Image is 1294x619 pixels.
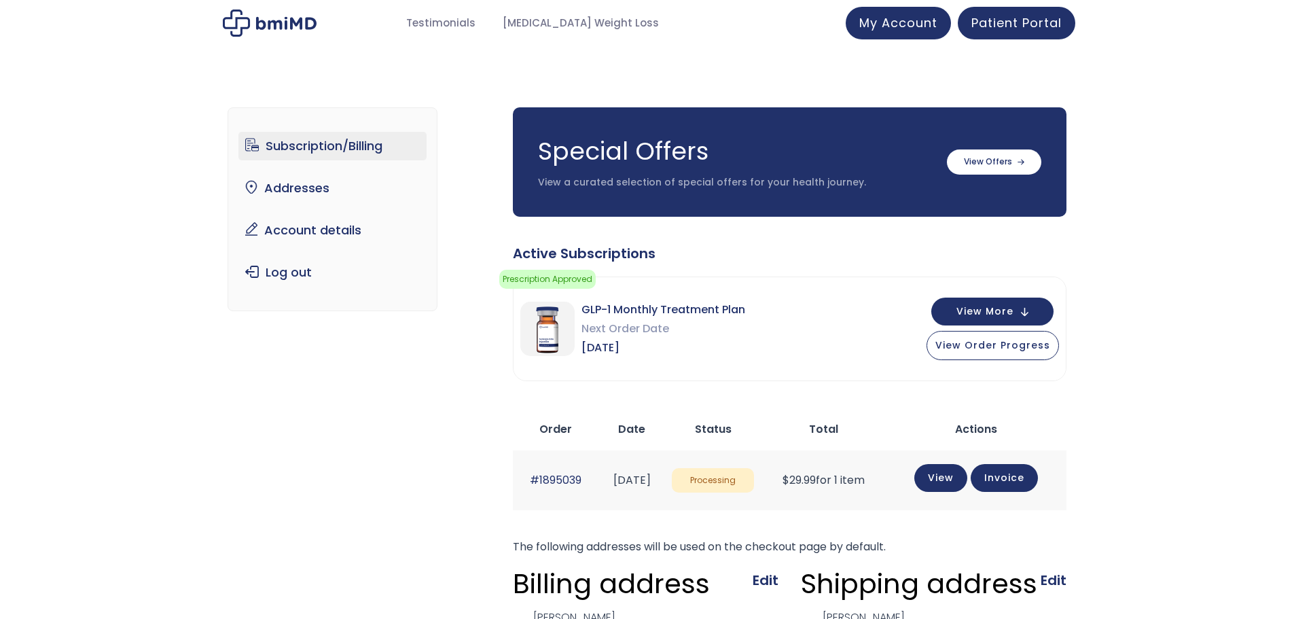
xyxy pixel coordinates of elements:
[581,300,745,319] span: GLP-1 Monthly Treatment Plan
[228,107,437,311] nav: Account pages
[783,472,816,488] span: 29.99
[238,174,427,202] a: Addresses
[513,567,710,601] h3: Billing address
[955,421,997,437] span: Actions
[538,176,933,190] p: View a curated selection of special offers for your health journey.
[801,567,1037,601] h3: Shipping address
[753,571,778,590] a: Edit
[914,464,967,492] a: View
[859,14,937,31] span: My Account
[513,537,1066,556] p: The following addresses will be used on the checkout page by default.
[238,258,427,287] a: Log out
[581,338,745,357] span: [DATE]
[956,307,1013,316] span: View More
[489,10,672,37] a: [MEDICAL_DATA] Weight Loss
[538,135,933,169] h3: Special Offers
[223,10,317,37] img: My account
[530,472,581,488] a: #1895039
[499,270,596,289] span: Prescription Approved
[931,298,1054,325] button: View More
[783,472,789,488] span: $
[672,468,753,493] span: Processing
[935,338,1050,352] span: View Order Progress
[971,14,1062,31] span: Patient Portal
[503,16,659,31] span: [MEDICAL_DATA] Weight Loss
[761,450,886,510] td: for 1 item
[393,10,489,37] a: Testimonials
[927,331,1059,360] button: View Order Progress
[581,319,745,338] span: Next Order Date
[406,16,475,31] span: Testimonials
[539,421,572,437] span: Order
[958,7,1075,39] a: Patient Portal
[618,421,645,437] span: Date
[846,7,951,39] a: My Account
[695,421,732,437] span: Status
[238,216,427,245] a: Account details
[613,472,651,488] time: [DATE]
[971,464,1038,492] a: Invoice
[238,132,427,160] a: Subscription/Billing
[513,244,1066,263] div: Active Subscriptions
[1041,571,1066,590] a: Edit
[809,421,838,437] span: Total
